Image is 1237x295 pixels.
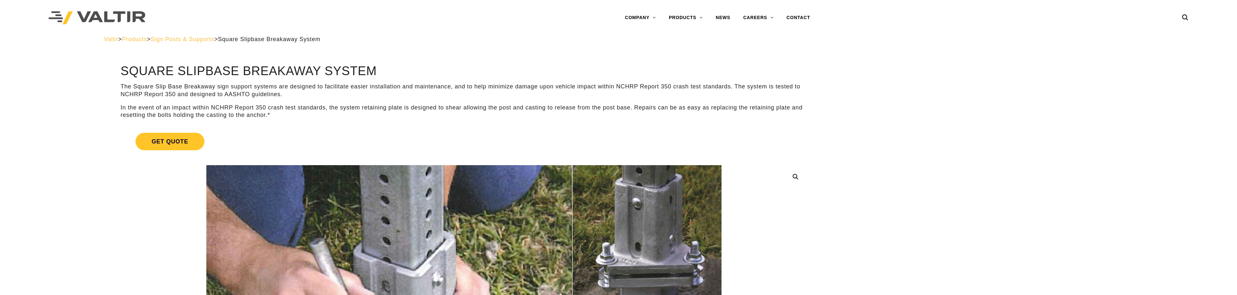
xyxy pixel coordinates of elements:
[121,104,807,119] p: In the event of an impact within NCHRP Report 350 crash test standards, the system retaining plat...
[121,83,807,98] p: The Square Slip Base Breakaway sign support systems are designed to facilitate easier installatio...
[121,64,807,78] h1: Square Slipbase Breakaway System
[151,36,214,42] a: Sign Posts & Supports
[104,36,118,42] a: Valtir
[709,11,737,24] a: NEWS
[122,36,147,42] a: Products
[737,11,780,24] a: CAREERS
[136,133,204,150] span: Get Quote
[662,11,709,24] a: PRODUCTS
[121,125,807,158] a: Get Quote
[780,11,817,24] a: CONTACT
[49,11,146,25] img: Valtir
[104,36,1133,43] div: > > >
[218,36,320,42] span: Square Slipbase Breakaway System
[618,11,662,24] a: COMPANY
